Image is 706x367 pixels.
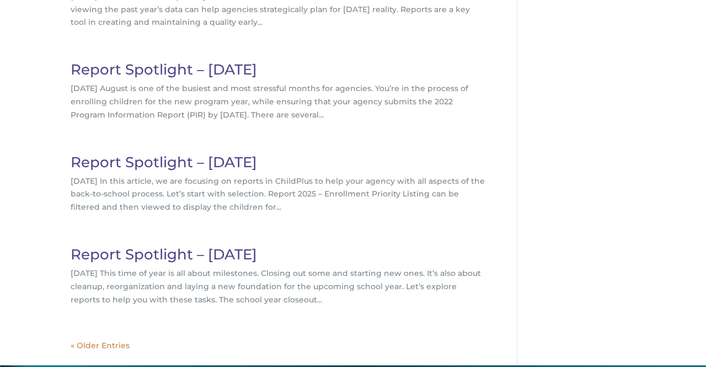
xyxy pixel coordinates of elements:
article: [DATE] In this article, we are focusing on reports in ChildPlus to help your agency with all aspe... [71,155,486,214]
a: Report Spotlight – [DATE] [71,246,257,263]
a: Report Spotlight – [DATE] [71,153,257,171]
a: Report Spotlight – [DATE] [71,61,257,78]
article: [DATE] August is one of the busiest and most stressful months for agencies. You’re in the process... [71,62,486,121]
article: [DATE] This time of year is all about milestones. Closing out some and starting new ones. It’s al... [71,247,486,306]
a: « Older Entries [71,341,130,350]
